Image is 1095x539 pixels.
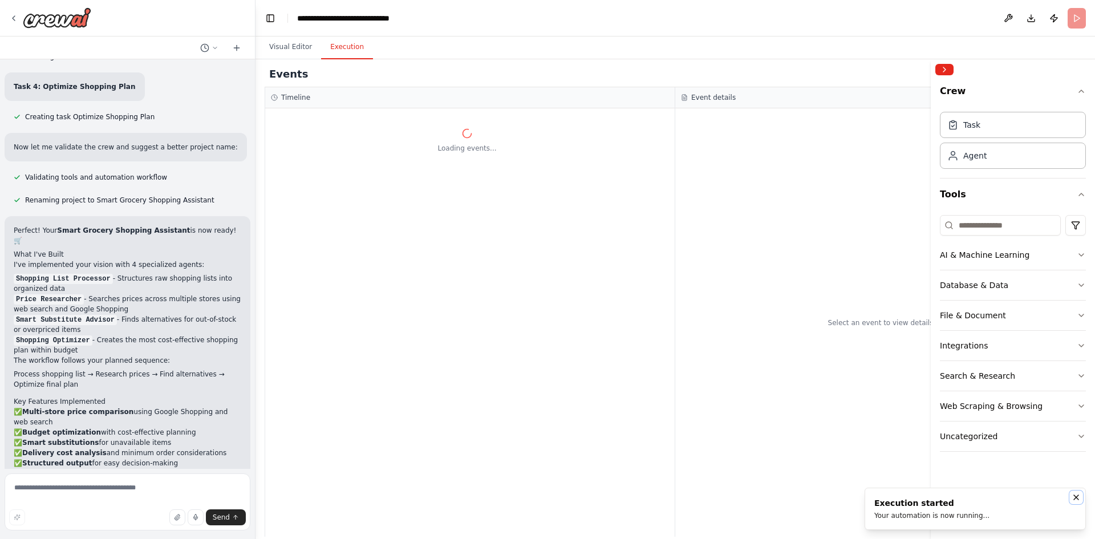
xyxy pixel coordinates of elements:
[940,400,1043,412] div: Web Scraping & Browsing
[14,260,241,270] p: I've implemented your vision with 4 specialized agents:
[25,173,167,182] span: Validating tools and automation workflow
[940,240,1086,270] button: AI & Machine Learning
[23,7,91,28] img: Logo
[14,355,241,366] p: The workflow follows your planned sequence:
[297,13,421,24] nav: breadcrumb
[14,83,136,91] strong: Task 4: Optimize Shopping Plan
[213,513,230,522] span: Send
[14,315,117,325] code: Smart Substitute Advisor
[14,314,241,335] li: - Finds alternatives for out-of-stock or overpriced items
[57,226,190,234] strong: Smart Grocery Shopping Assistant
[874,497,989,509] div: Execution started
[14,335,92,346] code: Shopping Optimizer
[269,66,308,82] h2: Events
[14,274,113,284] code: Shopping List Processor
[14,142,238,152] p: Now let me validate the crew and suggest a better project name:
[940,270,1086,300] button: Database & Data
[169,509,185,525] button: Upload files
[14,396,241,407] h2: Key Features Implemented
[940,310,1006,321] div: File & Document
[22,449,107,457] strong: Delivery cost analysis
[940,431,997,442] div: Uncategorized
[940,331,1086,360] button: Integrations
[22,428,101,436] strong: Budget optimization
[228,41,246,55] button: Start a new chat
[14,273,241,294] li: - Structures raw shopping lists into organized data
[940,107,1086,178] div: Crew
[22,408,133,416] strong: Multi-store price comparison
[14,335,241,355] li: - Creates the most cost-effective shopping plan within budget
[940,340,988,351] div: Integrations
[437,144,496,153] span: Loading events...
[940,370,1015,382] div: Search & Research
[14,225,241,246] p: Perfect! Your is now ready! 🛒
[14,294,241,314] li: - Searches prices across multiple stores using web search and Google Shopping
[691,93,736,102] h3: Event details
[25,112,155,121] span: Creating task Optimize Shopping Plan
[25,196,214,205] span: Renaming project to Smart Grocery Shopping Assistant
[940,80,1086,107] button: Crew
[281,93,310,102] h3: Timeline
[940,249,1029,261] div: AI & Machine Learning
[874,511,989,520] div: Your automation is now running...
[963,119,980,131] div: Task
[940,422,1086,451] button: Uncategorized
[963,150,987,161] div: Agent
[22,439,99,447] strong: Smart substitutions
[935,64,954,75] button: Collapse right sidebar
[940,301,1086,330] button: File & Document
[926,59,935,539] button: Toggle Sidebar
[14,249,241,260] h2: What I've Built
[206,509,246,525] button: Send
[321,35,373,59] button: Execution
[940,179,1086,210] button: Tools
[940,279,1008,291] div: Database & Data
[260,35,321,59] button: Visual Editor
[940,210,1086,461] div: Tools
[940,361,1086,391] button: Search & Research
[828,318,934,327] div: Select an event to view details
[262,10,278,26] button: Hide left sidebar
[14,407,241,468] p: ✅ using Google Shopping and web search ✅ with cost-effective planning ✅ for unavailable items ✅ a...
[196,41,223,55] button: Switch to previous chat
[9,509,25,525] button: Improve this prompt
[188,509,204,525] button: Click to speak your automation idea
[940,391,1086,421] button: Web Scraping & Browsing
[14,369,241,390] li: Process shopping list → Research prices → Find alternatives → Optimize final plan
[14,294,84,305] code: Price Researcher
[22,459,92,467] strong: Structured output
